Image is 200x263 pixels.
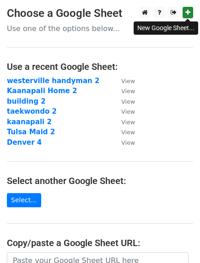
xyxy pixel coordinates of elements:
div: New Google Sheet... [134,21,198,35]
h4: Select another Google Sheet: [7,175,193,186]
small: View [121,98,135,105]
a: Tulsa Maid 2 [7,128,55,136]
iframe: Chat Widget [154,219,200,263]
h3: Choose a Google Sheet [7,7,193,20]
small: View [121,119,135,126]
a: kaanapali 2 [7,118,52,126]
small: View [121,108,135,115]
h4: Use a recent Google Sheet: [7,61,193,72]
h4: Copy/paste a Google Sheet URL: [7,237,193,248]
a: westerville handyman 2 [7,77,99,85]
small: View [121,78,135,84]
a: building 2 [7,97,46,105]
p: Use one of the options below... [7,24,193,33]
a: View [112,128,135,136]
a: View [112,97,135,105]
a: Denver 4 [7,138,42,147]
small: View [121,88,135,95]
small: View [121,139,135,146]
a: View [112,77,135,85]
a: Select... [7,193,41,207]
a: View [112,118,135,126]
a: Kaanapali Home 2 [7,87,77,95]
small: View [121,129,135,136]
a: View [112,138,135,147]
a: View [112,87,135,95]
a: taekwondo 2 [7,107,57,116]
a: View [112,107,135,116]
